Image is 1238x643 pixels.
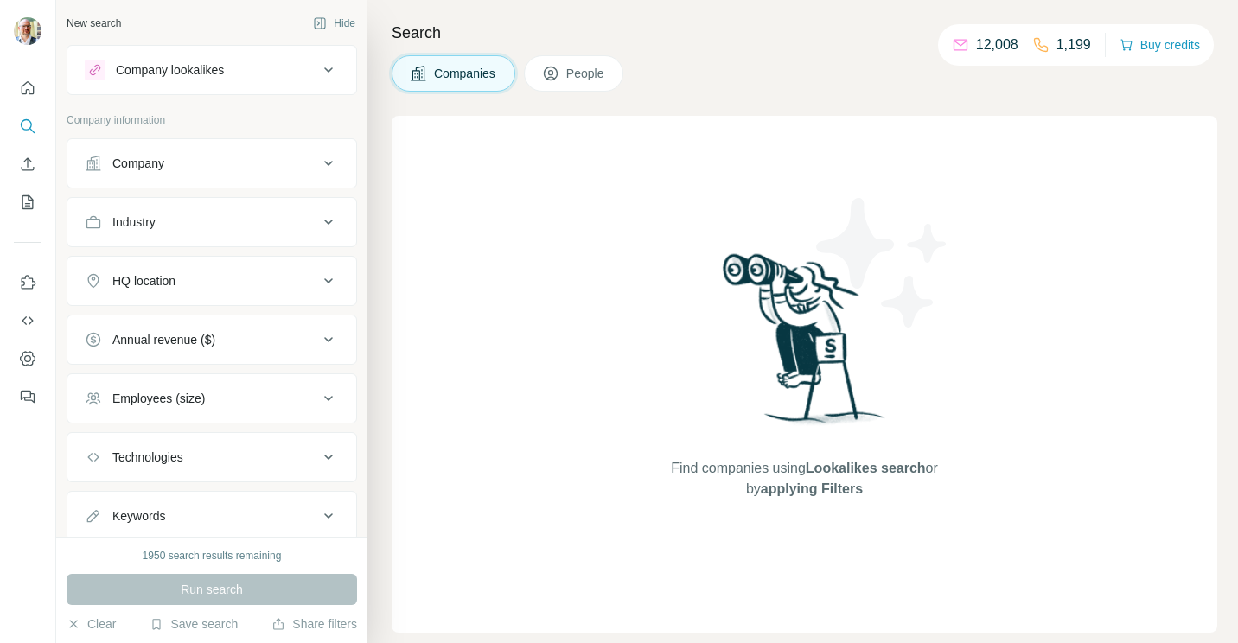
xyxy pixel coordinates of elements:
[67,319,356,360] button: Annual revenue ($)
[67,615,116,633] button: Clear
[566,65,606,82] span: People
[143,548,282,563] div: 1950 search results remaining
[715,249,895,442] img: Surfe Illustration - Woman searching with binoculars
[14,267,41,298] button: Use Surfe on LinkedIn
[150,615,238,633] button: Save search
[805,185,960,341] img: Surfe Illustration - Stars
[976,35,1018,55] p: 12,008
[112,507,165,525] div: Keywords
[67,436,356,478] button: Technologies
[14,305,41,336] button: Use Surfe API
[112,331,215,348] div: Annual revenue ($)
[67,143,356,184] button: Company
[1056,35,1091,55] p: 1,199
[761,481,863,496] span: applying Filters
[67,16,121,31] div: New search
[67,495,356,537] button: Keywords
[434,65,497,82] span: Companies
[271,615,357,633] button: Share filters
[116,61,224,79] div: Company lookalikes
[112,449,183,466] div: Technologies
[112,155,164,172] div: Company
[67,201,356,243] button: Industry
[67,378,356,419] button: Employees (size)
[112,390,205,407] div: Employees (size)
[14,187,41,218] button: My lists
[14,343,41,374] button: Dashboard
[14,381,41,412] button: Feedback
[666,458,942,500] span: Find companies using or by
[67,112,357,128] p: Company information
[14,111,41,142] button: Search
[112,213,156,231] div: Industry
[806,461,926,475] span: Lookalikes search
[301,10,367,36] button: Hide
[14,73,41,104] button: Quick start
[14,149,41,180] button: Enrich CSV
[392,21,1217,45] h4: Search
[67,260,356,302] button: HQ location
[67,49,356,91] button: Company lookalikes
[1120,33,1200,57] button: Buy credits
[112,272,175,290] div: HQ location
[14,17,41,45] img: Avatar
